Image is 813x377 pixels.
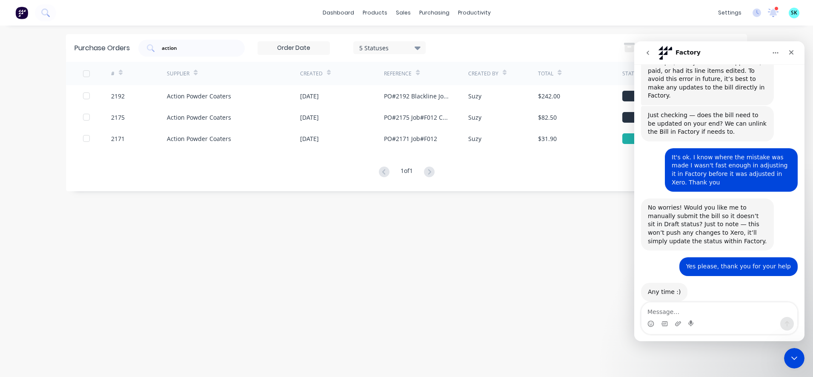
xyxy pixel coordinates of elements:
[384,113,451,122] div: PO#2175 Job#F012 CC 302
[14,247,46,255] div: Any time :)
[74,43,130,53] div: Purchase Orders
[300,70,323,78] div: Created
[52,221,157,230] div: Yes please, thank you for your help
[14,70,133,95] div: Just checking — does the bill need to be updated on your end? We can unlink the Bill in Factory i...
[111,113,125,122] div: 2175
[13,279,20,286] button: Emoji picker
[622,70,641,78] div: Status
[300,113,319,122] div: [DATE]
[622,133,673,144] div: Billed
[146,276,160,289] button: Send a message…
[161,44,232,52] input: Search purchase orders...
[7,65,140,100] div: Just checking — does the bill need to be updated on your end? We can unlink the Bill in Factory i...
[538,134,557,143] div: $31.90
[167,113,231,122] div: Action Powder Coaters
[384,70,412,78] div: Reference
[111,134,125,143] div: 2171
[468,113,481,122] div: Suzy
[401,166,413,178] div: 1 of 1
[622,112,673,123] div: Submitted
[791,9,797,17] span: SK
[358,6,392,19] div: products
[31,107,163,150] div: It's ok. I know where the mistake was made I wasn't fast enough in adjusting it in Factory before...
[258,42,329,55] input: Order Date
[167,134,231,143] div: Action Powder Coaters
[468,70,498,78] div: Created By
[714,6,746,19] div: settings
[167,92,231,101] div: Action Powder Coaters
[468,134,481,143] div: Suzy
[14,0,133,59] div: Hi Suzy, this message indicates that the bill has been modified in Xero — for example, it may hav...
[634,41,804,341] iframe: Intercom live chat
[300,134,319,143] div: [DATE]
[111,70,115,78] div: #
[384,134,437,143] div: PO#2171 Job#F012
[7,65,163,107] div: Maricar says…
[468,92,481,101] div: Suzy
[7,242,163,279] div: Maricar says…
[27,279,34,286] button: Gif picker
[7,157,163,216] div: Maricar says…
[622,91,673,101] div: Submitted
[14,162,133,204] div: No worries! Would you like me to manually submit the bill so it doesn’t sit in Draft status? Just...
[300,92,319,101] div: [DATE]
[318,6,358,19] a: dashboard
[392,6,415,19] div: sales
[167,70,189,78] div: Supplier
[7,242,53,260] div: Any time :)Maricar • [DATE]
[538,92,560,101] div: $242.00
[454,6,495,19] div: productivity
[7,107,163,157] div: Suzy says…
[7,261,163,276] textarea: Message…
[45,216,163,235] div: Yes please, thank you for your help
[40,279,47,286] button: Upload attachment
[7,157,140,209] div: No worries! Would you like me to manually submit the bill so it doesn’t sit in Draft status? Just...
[54,279,61,286] button: Start recording
[538,113,557,122] div: $82.50
[111,92,125,101] div: 2192
[15,6,28,19] img: Factory
[7,216,163,242] div: Suzy says…
[784,348,804,368] iframe: Intercom live chat
[415,6,454,19] div: purchasing
[359,43,420,52] div: 5 Statuses
[384,92,451,101] div: PO#2192 Blackline Job#F012
[538,70,553,78] div: Total
[37,112,157,145] div: It's ok. I know where the mistake was made I wasn't fast enough in adjusting it in Factory before...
